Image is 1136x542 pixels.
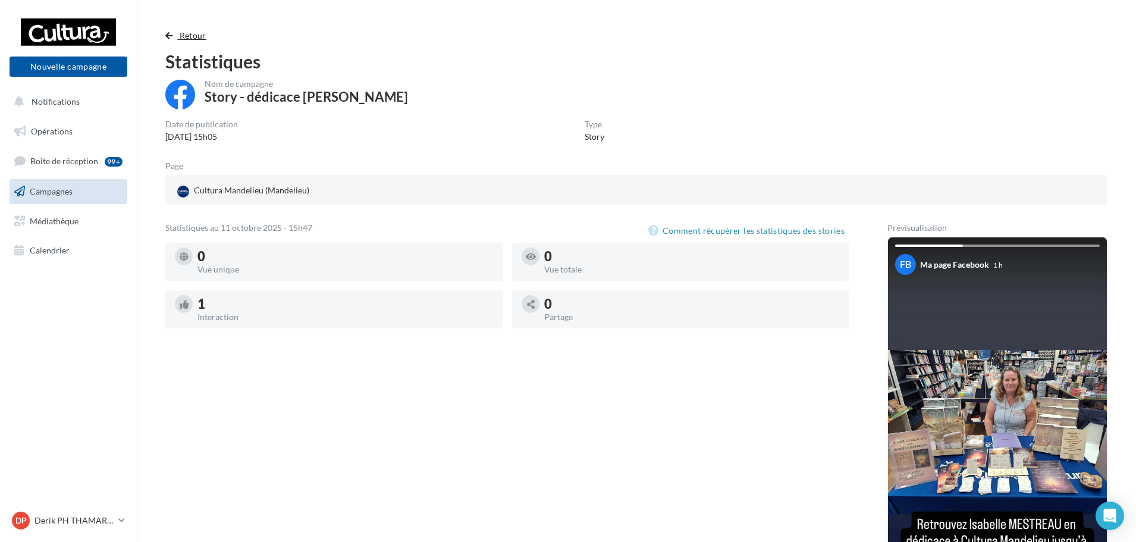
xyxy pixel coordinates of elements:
a: Boîte de réception99+ [7,148,130,174]
a: Campagnes [7,179,130,204]
div: Ma page Facebook [920,259,989,271]
p: Derik PH THAMARET [34,515,114,527]
div: Prévisualisation [887,224,1107,232]
div: Vue unique [197,265,493,274]
div: 1 [197,297,493,311]
span: Médiathèque [30,215,79,225]
span: Calendrier [30,245,70,255]
div: Statistiques [165,52,1107,70]
span: Retour [180,30,206,40]
span: Campagnes [30,186,73,196]
div: FB [895,254,916,275]
span: Notifications [32,96,80,106]
div: Interaction [197,313,493,321]
button: Comment récupérer les statistiques des stories [648,224,849,238]
a: Opérations [7,119,130,144]
div: Story - dédicace [PERSON_NAME] [205,90,408,104]
span: DP [15,515,27,527]
div: Page [165,162,193,170]
div: 0 [544,297,840,311]
div: Partage [544,313,840,321]
div: 1 h [993,260,1003,270]
div: Nom de campagne [205,80,408,88]
span: Opérations [31,126,73,136]
div: Cultura Mandelieu (Mandelieu) [175,182,312,200]
a: Calendrier [7,238,130,263]
div: 0 [197,250,493,263]
button: Nouvelle campagne [10,57,127,77]
div: Date de publication [165,120,238,129]
a: DP Derik PH THAMARET [10,509,127,532]
span: Boîte de réception [30,156,98,166]
div: Type [585,120,604,129]
div: Story [585,131,604,143]
div: Statistiques au 11 octobre 2025 - 15h47 [165,224,648,238]
div: [DATE] 15h05 [165,131,238,143]
button: Retour [165,29,211,43]
button: Notifications [7,89,125,114]
div: Open Intercom Messenger [1096,502,1124,530]
a: Cultura Mandelieu (Mandelieu) [175,182,482,200]
a: Médiathèque [7,209,130,234]
div: 99+ [105,157,123,167]
div: 0 [544,250,840,263]
div: Vue totale [544,265,840,274]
